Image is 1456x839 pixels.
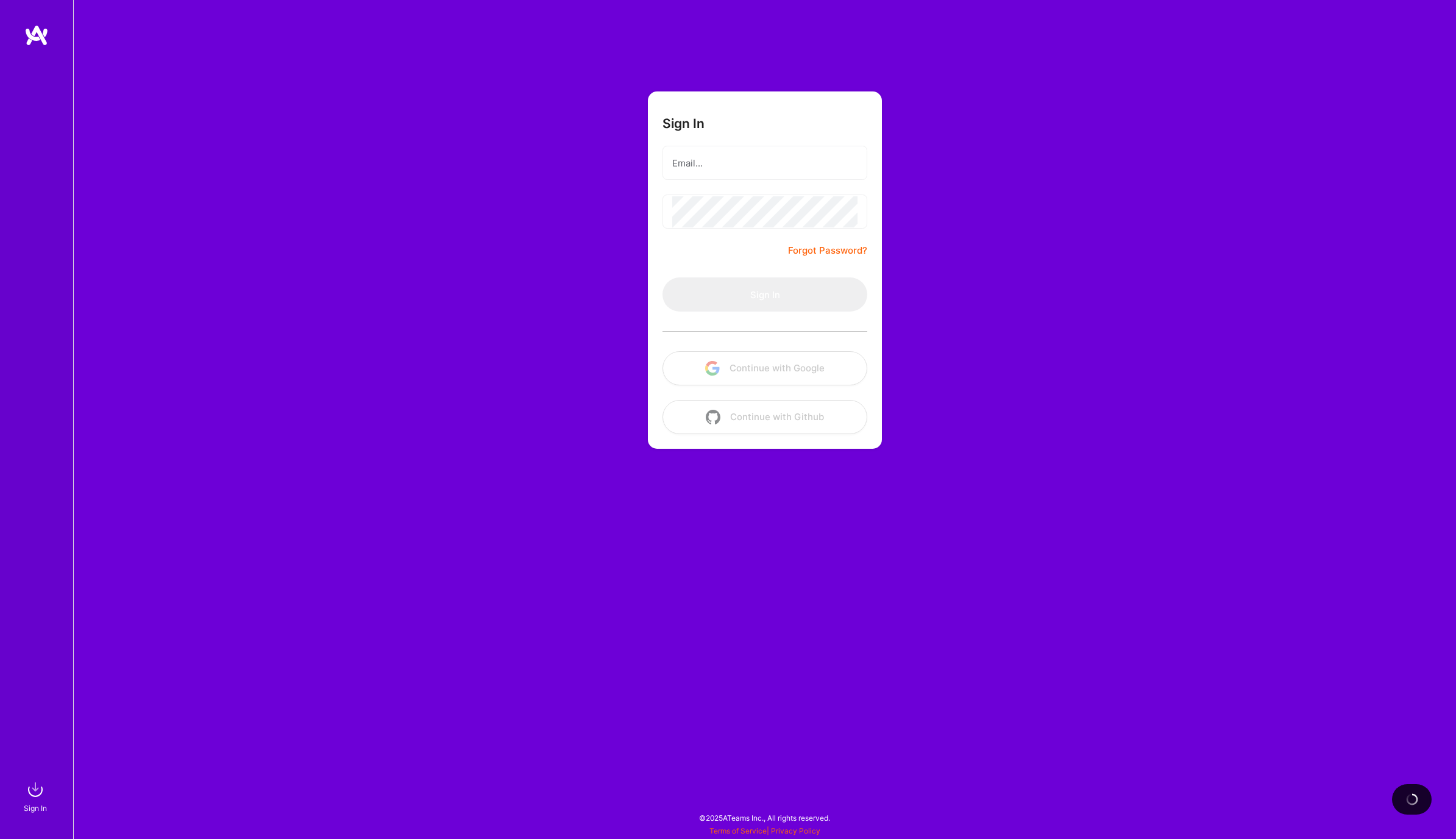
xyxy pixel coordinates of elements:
[26,777,48,815] a: sign inSign In
[709,826,820,835] span: |
[706,410,720,424] img: icon
[788,243,867,258] a: Forgot Password?
[1404,791,1419,807] img: loading
[662,116,705,131] h3: Sign In
[662,351,867,385] button: Continue with Google
[24,24,49,46] img: logo
[73,802,1456,833] div: © 2025 ATeams Inc., All rights reserved.
[771,826,820,835] a: Privacy Policy
[709,826,767,835] a: Terms of Service
[24,802,47,815] div: Sign In
[672,148,858,179] input: Email...
[23,777,48,802] img: sign in
[662,277,867,312] button: Sign In
[705,361,720,376] img: icon
[662,400,867,434] button: Continue with Github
